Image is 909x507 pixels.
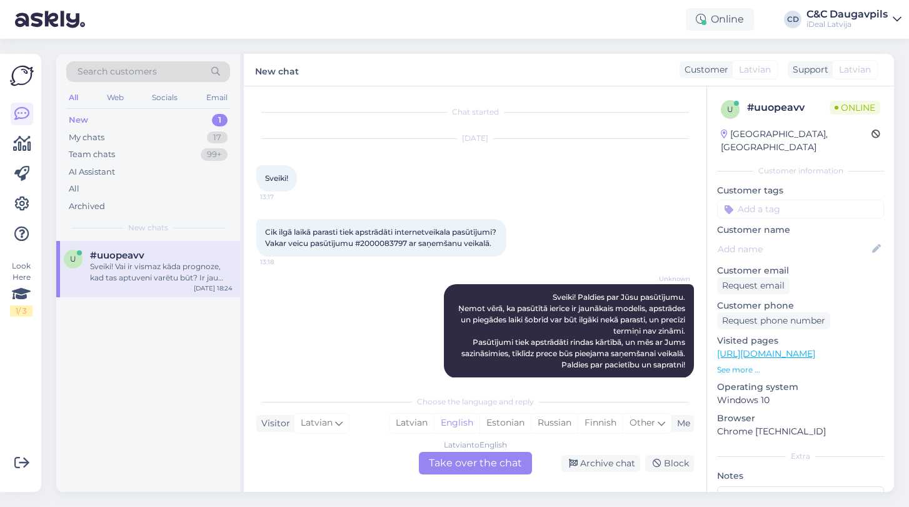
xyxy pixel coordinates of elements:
[747,100,830,115] div: # uuopeavv
[806,9,888,19] div: C&C Daugavpils
[717,264,884,277] p: Customer email
[717,469,884,483] p: Notes
[255,61,299,78] label: New chat
[717,412,884,425] p: Browser
[69,148,115,161] div: Team chats
[788,63,828,76] div: Support
[69,183,79,195] div: All
[717,165,884,177] div: Customer information
[10,260,33,317] div: Look Here
[69,114,88,126] div: New
[128,222,168,233] span: New chats
[839,63,871,76] span: Latvian
[256,106,694,118] div: Chat started
[717,348,815,359] a: [URL][DOMAIN_NAME]
[531,414,578,433] div: Russian
[301,416,333,430] span: Latvian
[201,148,228,161] div: 99+
[207,131,228,144] div: 17
[389,414,434,433] div: Latvian
[561,455,640,472] div: Archive chat
[10,64,34,88] img: Askly Logo
[260,257,307,267] span: 13:18
[717,381,884,394] p: Operating system
[69,131,104,144] div: My chats
[10,305,33,317] div: 1 / 3
[265,173,288,183] span: Sveiki!
[149,90,180,106] div: Socials
[645,455,694,472] div: Block
[680,63,728,76] div: Customer
[578,414,623,433] div: Finnish
[194,284,233,293] div: [DATE] 18:24
[717,299,884,312] p: Customer phone
[90,261,233,284] div: Sveiki! Vai ir vismaz kāda prognoze, kad tas aptuveni varētu būt? Ir jau pagājusi nedēļa
[444,439,507,451] div: Latvian to English
[739,63,771,76] span: Latvian
[630,417,655,428] span: Other
[717,184,884,197] p: Customer tags
[90,250,144,261] span: #uuopeavv
[458,292,687,369] span: Sveiki! Paldies par Jūsu pasūtījumu. Ņemot vērā, ka pasūtītā ierīce ir jaunākais modelis, apstrād...
[686,8,754,31] div: Online
[256,133,694,144] div: [DATE]
[717,394,884,407] p: Windows 10
[480,414,531,433] div: Estonian
[419,452,532,474] div: Take over the chat
[717,200,884,218] input: Add a tag
[717,425,884,438] p: Chrome [TECHNICAL_ID]
[69,200,105,213] div: Archived
[104,90,126,106] div: Web
[717,223,884,237] p: Customer name
[256,417,290,430] div: Visitor
[78,65,157,78] span: Search customers
[70,254,76,264] span: u
[672,417,690,430] div: Me
[717,334,884,347] p: Visited pages
[727,105,733,114] span: u
[643,274,690,284] span: Unknown
[717,364,884,376] p: See more ...
[717,312,830,329] div: Request phone number
[260,192,307,202] span: 13:17
[718,242,870,256] input: Add name
[69,166,115,178] div: AI Assistant
[717,277,790,294] div: Request email
[784,11,801,28] div: CD
[434,414,480,433] div: English
[66,90,81,106] div: All
[806,9,901,29] a: C&C DaugavpilsiDeal Latvija
[265,227,498,248] span: Cik ilgā laikā parasti tiek apstrādāti internetveikala pasūtījumi? Vakar veicu pasūtījumu #200008...
[806,19,888,29] div: iDeal Latvija
[830,101,880,115] span: Online
[256,396,694,407] div: Choose the language and reply
[204,90,230,106] div: Email
[721,128,871,154] div: [GEOGRAPHIC_DATA], [GEOGRAPHIC_DATA]
[717,451,884,462] div: Extra
[212,114,228,126] div: 1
